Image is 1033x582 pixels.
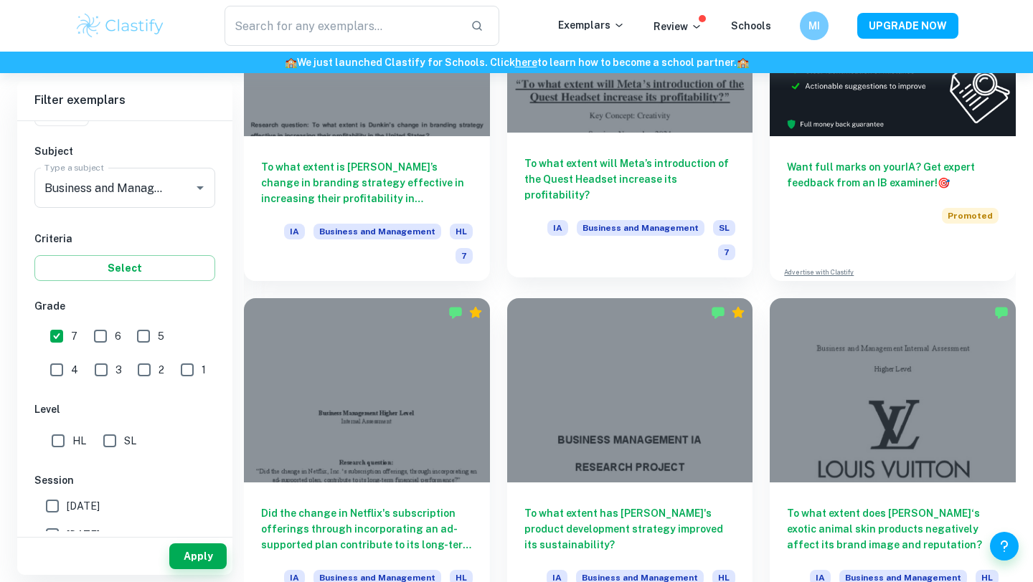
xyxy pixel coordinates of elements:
[990,532,1019,560] button: Help and Feedback
[558,17,625,33] p: Exemplars
[34,143,215,159] h6: Subject
[800,11,829,40] button: MI
[169,543,227,569] button: Apply
[806,18,823,34] h6: MI
[261,505,473,553] h6: Did the change in Netflix's subscription offerings through incorporating an ad-supported plan con...
[713,220,735,236] span: SL
[450,224,473,239] span: HL
[44,161,104,173] label: Type a subject
[75,11,166,40] img: Clastify logo
[711,305,725,320] img: Marked
[72,433,86,449] span: HL
[938,177,950,189] span: 🎯
[115,362,122,378] span: 3
[313,224,441,239] span: Business and Management
[67,527,100,543] span: [DATE]
[654,19,702,34] p: Review
[202,362,206,378] span: 1
[71,328,77,344] span: 7
[524,505,736,553] h6: To what extent has [PERSON_NAME]'s product development strategy improved its sustainability?
[284,224,305,239] span: IA
[784,267,854,277] a: Advertise with Clastify
[225,6,459,46] input: Search for any exemplars...
[34,472,215,488] h6: Session
[124,433,136,449] span: SL
[547,220,568,236] span: IA
[456,248,473,264] span: 7
[468,305,483,320] div: Premium
[515,57,537,68] a: here
[994,305,1009,320] img: Marked
[448,305,463,320] img: Marked
[34,255,215,281] button: Select
[718,244,735,260] span: 7
[942,208,999,224] span: Promoted
[857,13,958,39] button: UPGRADE NOW
[34,401,215,417] h6: Level
[67,498,100,514] span: [DATE]
[3,54,1030,70] h6: We just launched Clastify for Schools. Click to learn how to become a school partner.
[159,362,164,378] span: 2
[787,159,999,191] h6: Want full marks on your IA ? Get expert feedback from an IB examiner!
[731,305,745,320] div: Premium
[17,80,232,120] h6: Filter exemplars
[190,178,210,198] button: Open
[524,156,736,203] h6: To what extent will Meta’s introduction of the Quest Headset increase its profitability?
[577,220,704,236] span: Business and Management
[115,328,121,344] span: 6
[787,505,999,553] h6: To what extent does [PERSON_NAME]‘s exotic animal skin products negatively affect its brand image...
[737,57,749,68] span: 🏫
[34,298,215,314] h6: Grade
[71,362,78,378] span: 4
[34,231,215,247] h6: Criteria
[261,159,473,206] h6: To what extent is [PERSON_NAME]’s change in branding strategy effective in increasing their profi...
[285,57,297,68] span: 🏫
[158,328,164,344] span: 5
[731,20,771,32] a: Schools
